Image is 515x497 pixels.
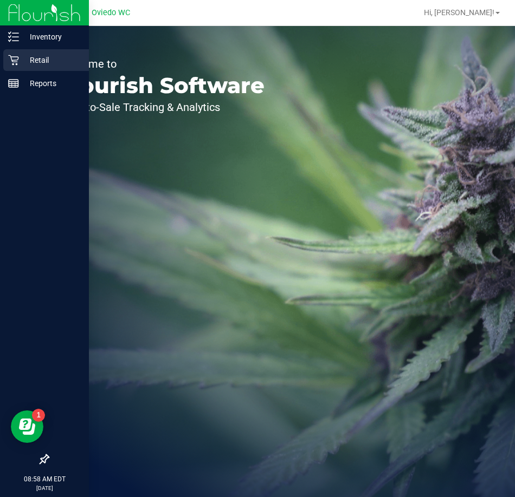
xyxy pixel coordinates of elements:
[59,102,265,113] p: Seed-to-Sale Tracking & Analytics
[59,58,265,69] p: Welcome to
[59,75,265,96] p: Flourish Software
[32,409,45,422] iframe: Resource center unread badge
[19,77,84,90] p: Reports
[8,78,19,89] inline-svg: Reports
[424,8,494,17] span: Hi, [PERSON_NAME]!
[8,55,19,66] inline-svg: Retail
[19,54,84,67] p: Retail
[8,31,19,42] inline-svg: Inventory
[11,410,43,443] iframe: Resource center
[92,8,130,17] span: Oviedo WC
[5,474,84,484] p: 08:58 AM EDT
[19,30,84,43] p: Inventory
[5,484,84,492] p: [DATE]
